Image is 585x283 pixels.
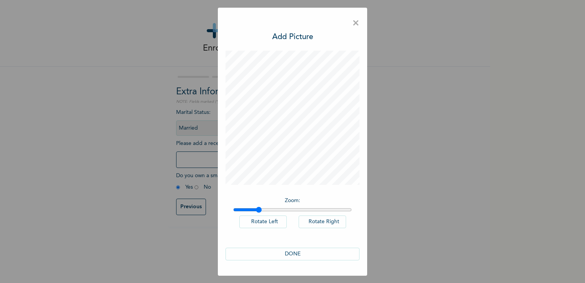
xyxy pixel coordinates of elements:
[176,141,314,172] span: Please add a recent Passport Photograph
[299,216,346,228] button: Rotate Right
[272,31,313,43] h3: Add Picture
[233,197,352,205] p: Zoom :
[226,248,359,260] button: DONE
[352,15,359,31] span: ×
[239,216,287,228] button: Rotate Left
